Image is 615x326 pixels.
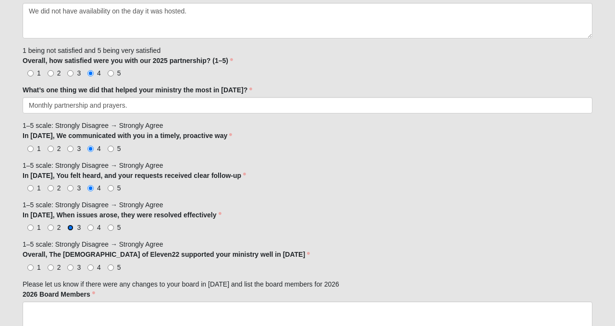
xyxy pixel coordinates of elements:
input: 1 [27,264,34,271]
span: 4 [97,184,101,192]
input: 2 [48,225,54,231]
input: 5 [108,146,114,152]
span: 1 [37,69,41,77]
input: 1 [27,225,34,231]
span: 2 [57,224,61,231]
span: 3 [77,145,81,152]
span: 5 [117,145,121,152]
input: 2 [48,185,54,191]
input: 5 [108,70,114,76]
input: 5 [108,185,114,191]
label: In [DATE], We communicated with you in a timely, proactive way [23,131,232,140]
label: What’s one thing we did that helped your ministry the most in [DATE]? [23,85,252,95]
span: 3 [77,69,81,77]
input: 3 [67,70,74,76]
span: 4 [97,224,101,231]
span: 4 [97,263,101,271]
span: 5 [117,263,121,271]
span: 1 [37,184,41,192]
input: 3 [67,185,74,191]
span: 5 [117,224,121,231]
input: 1 [27,70,34,76]
span: 2 [57,145,61,152]
span: 2 [57,263,61,271]
span: 5 [117,184,121,192]
span: 2 [57,69,61,77]
span: 5 [117,69,121,77]
span: 1 [37,145,41,152]
input: 2 [48,70,54,76]
input: 3 [67,225,74,231]
label: 2026 Board Members [23,289,95,299]
span: 3 [77,263,81,271]
span: 3 [77,224,81,231]
label: In [DATE], You felt heard, and your requests received clear follow-up [23,171,246,180]
input: 4 [87,70,94,76]
label: Overall, The [DEMOGRAPHIC_DATA] of Eleven22 supported your ministry well in [DATE] [23,250,310,259]
input: 5 [108,225,114,231]
span: 1 [37,263,41,271]
input: 3 [67,146,74,152]
input: 4 [87,146,94,152]
input: 4 [87,185,94,191]
span: 3 [77,184,81,192]
span: 1 [37,224,41,231]
label: In [DATE], When issues arose, they were resolved effectively [23,210,221,220]
input: 3 [67,264,74,271]
input: 2 [48,146,54,152]
input: 4 [87,264,94,271]
input: 1 [27,146,34,152]
span: 4 [97,145,101,152]
input: 5 [108,264,114,271]
span: 4 [97,69,101,77]
input: 2 [48,264,54,271]
label: Overall, how satisfied were you with our 2025 partnership? (1–5) [23,56,233,65]
span: 2 [57,184,61,192]
input: 4 [87,225,94,231]
input: 1 [27,185,34,191]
